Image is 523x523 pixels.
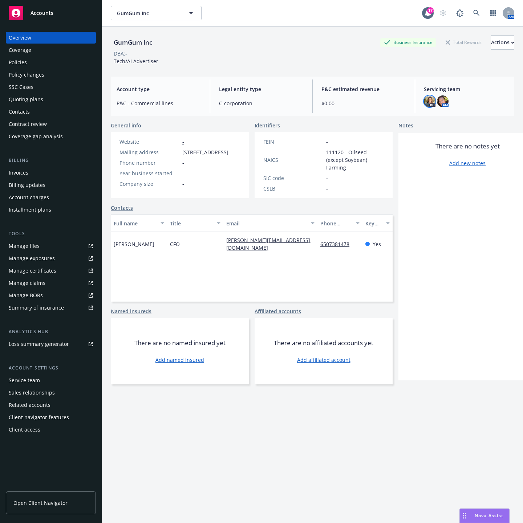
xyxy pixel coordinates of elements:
span: C-corporation [219,99,304,107]
a: Related accounts [6,399,96,411]
a: 6507381478 [320,241,355,248]
span: Tech/AI Advertiser [114,58,158,65]
div: 17 [427,7,434,14]
a: Manage exposures [6,253,96,264]
div: Client access [9,424,40,436]
div: SIC code [263,174,323,182]
div: Installment plans [9,204,51,216]
div: Coverage [9,44,31,56]
a: Account charges [6,192,96,203]
div: Full name [114,220,156,227]
div: Drag to move [460,509,469,523]
span: Yes [373,240,381,248]
div: Mailing address [119,148,179,156]
span: Nova Assist [475,512,503,519]
div: Business Insurance [380,38,436,47]
button: Nova Assist [459,508,510,523]
div: Coverage gap analysis [9,131,63,142]
a: Manage BORs [6,290,96,301]
a: Start snowing [436,6,450,20]
a: [PERSON_NAME][EMAIL_ADDRESS][DOMAIN_NAME] [226,237,310,251]
a: Loss summary generator [6,338,96,350]
a: Coverage [6,44,96,56]
div: Loss summary generator [9,338,69,350]
a: Billing updates [6,179,96,191]
button: Full name [111,214,167,232]
a: Manage files [6,240,96,252]
button: GumGum Inc [111,6,202,20]
div: Summary of insurance [9,302,64,314]
a: Contract review [6,118,96,130]
a: Policy changes [6,69,96,81]
img: photo [437,95,449,107]
div: Key contact [365,220,382,227]
div: Manage BORs [9,290,43,301]
span: 111120 - Oilseed (except Soybean) Farming [326,148,384,171]
span: There are no named insured yet [134,339,226,347]
a: Contacts [6,106,96,118]
span: Account type [117,85,201,93]
a: Add new notes [449,159,486,167]
button: Actions [491,35,514,50]
span: $0.00 [321,99,406,107]
span: Servicing team [424,85,508,93]
div: Billing updates [9,179,45,191]
a: Policies [6,57,96,68]
a: Manage certificates [6,265,96,277]
div: Account charges [9,192,49,203]
span: - [182,169,184,177]
span: - [326,138,328,146]
div: Account settings [6,364,96,372]
span: P&C estimated revenue [321,85,406,93]
span: There are no notes yet [435,142,500,151]
img: photo [424,95,435,107]
span: [PERSON_NAME] [114,240,154,248]
span: - [182,180,184,188]
a: Add affiliated account [297,356,350,364]
div: Title [170,220,212,227]
div: Total Rewards [442,38,485,47]
a: Sales relationships [6,387,96,399]
a: Overview [6,32,96,44]
span: Accounts [31,10,53,16]
div: Billing [6,157,96,164]
div: Manage exposures [9,253,55,264]
a: Summary of insurance [6,302,96,314]
div: CSLB [263,185,323,192]
a: Accounts [6,3,96,23]
a: SSC Cases [6,81,96,93]
button: Title [167,214,223,232]
div: Company size [119,180,179,188]
div: Phone number [119,159,179,167]
span: Notes [398,122,413,130]
div: Policies [9,57,27,68]
div: Analytics hub [6,328,96,335]
div: Year business started [119,169,179,177]
a: Search [469,6,484,20]
span: GumGum Inc [117,9,180,17]
div: Client navigator features [9,412,69,423]
div: Overview [9,32,31,44]
span: Legal entity type [219,85,304,93]
div: Policy changes [9,69,44,81]
div: Quoting plans [9,94,43,105]
a: Report a Bug [453,6,467,20]
div: Tools [6,230,96,237]
div: Manage claims [9,277,45,289]
div: Actions [491,36,514,49]
button: Email [223,214,317,232]
a: Contacts [111,204,133,212]
span: CFO [170,240,180,248]
div: Sales relationships [9,387,55,399]
a: Switch app [486,6,500,20]
div: NAICS [263,156,323,164]
a: Add named insured [155,356,204,364]
span: P&C - Commercial lines [117,99,201,107]
div: FEIN [263,138,323,146]
div: DBA: - [114,50,127,57]
a: Installment plans [6,204,96,216]
span: Identifiers [255,122,280,129]
button: Phone number [317,214,362,232]
div: Service team [9,375,40,386]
